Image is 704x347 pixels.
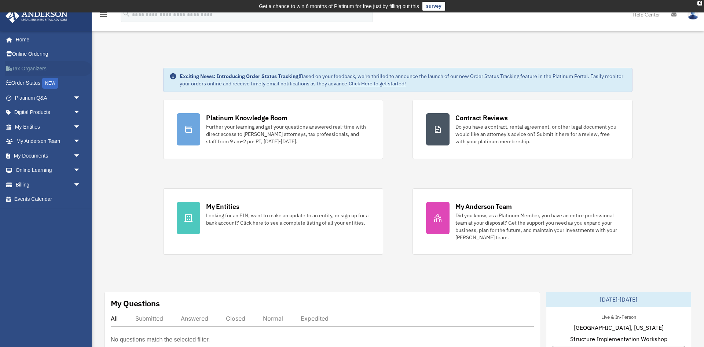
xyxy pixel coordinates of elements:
span: arrow_drop_down [73,119,88,134]
a: Contract Reviews Do you have a contract, rental agreement, or other legal document you would like... [412,100,632,159]
span: arrow_drop_down [73,91,88,106]
a: My Anderson Team Did you know, as a Platinum Member, you have an entire professional team at your... [412,188,632,255]
a: menu [99,13,108,19]
div: Contract Reviews [455,113,508,122]
a: Online Learningarrow_drop_down [5,163,92,178]
a: Tax Organizers [5,61,92,76]
div: Get a chance to win 6 months of Platinum for free just by filling out this [259,2,419,11]
i: menu [99,10,108,19]
div: Did you know, as a Platinum Member, you have an entire professional team at your disposal? Get th... [455,212,619,241]
i: search [122,10,131,18]
span: Structure Implementation Workshop [570,335,667,343]
div: close [697,1,702,5]
div: NEW [42,78,58,89]
a: Events Calendar [5,192,92,207]
strong: Exciting News: Introducing Order Status Tracking! [180,73,300,80]
div: Normal [263,315,283,322]
a: My Entities Looking for an EIN, want to make an update to an entity, or sign up for a bank accoun... [163,188,383,255]
a: Platinum Q&Aarrow_drop_down [5,91,92,105]
a: Platinum Knowledge Room Further your learning and get your questions answered real-time with dire... [163,100,383,159]
a: Home [5,32,88,47]
div: Based on your feedback, we're thrilled to announce the launch of our new Order Status Tracking fe... [180,73,626,87]
div: Do you have a contract, rental agreement, or other legal document you would like an attorney's ad... [455,123,619,145]
span: arrow_drop_down [73,177,88,192]
div: Further your learning and get your questions answered real-time with direct access to [PERSON_NAM... [206,123,370,145]
span: arrow_drop_down [73,163,88,178]
a: My Documentsarrow_drop_down [5,148,92,163]
a: Billingarrow_drop_down [5,177,92,192]
div: [DATE]-[DATE] [546,292,691,307]
span: [GEOGRAPHIC_DATA], [US_STATE] [574,323,664,332]
div: Platinum Knowledge Room [206,113,287,122]
div: Expedited [301,315,329,322]
p: No questions match the selected filter. [111,335,210,345]
div: Closed [226,315,245,322]
div: Submitted [135,315,163,322]
div: My Questions [111,298,160,309]
a: survey [422,2,445,11]
div: My Entities [206,202,239,211]
span: arrow_drop_down [73,105,88,120]
span: arrow_drop_down [73,134,88,149]
a: My Entitiesarrow_drop_down [5,119,92,134]
img: User Pic [687,9,698,20]
div: Live & In-Person [595,313,642,320]
a: Online Ordering [5,47,92,62]
div: All [111,315,118,322]
a: Order StatusNEW [5,76,92,91]
span: arrow_drop_down [73,148,88,163]
div: My Anderson Team [455,202,512,211]
a: Digital Productsarrow_drop_down [5,105,92,120]
div: Answered [181,315,208,322]
a: My Anderson Teamarrow_drop_down [5,134,92,149]
div: Looking for an EIN, want to make an update to an entity, or sign up for a bank account? Click her... [206,212,370,226]
a: Click Here to get started! [349,80,406,87]
img: Anderson Advisors Platinum Portal [3,9,70,23]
